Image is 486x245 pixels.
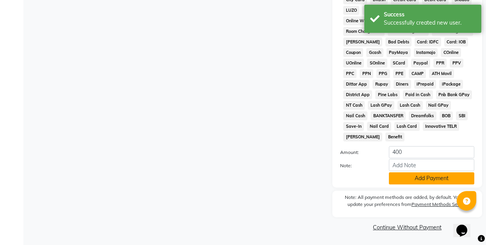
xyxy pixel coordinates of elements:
span: UOnline [343,59,364,68]
span: NT Cash [343,101,365,110]
span: Jazz Cash [362,6,387,15]
span: Nail GPay [426,101,451,110]
span: Pine Labs [375,90,400,99]
input: Amount [389,146,474,158]
span: Lash Cash [397,101,423,110]
span: Paid in Cash [403,90,433,99]
span: SCard [390,59,408,68]
span: PPV [450,59,463,68]
span: PPN [360,69,373,78]
span: Save-In [343,122,364,131]
label: Note: All payment methods are added, by default. You can update your preferences from [340,194,474,211]
span: Innovative TELR [423,122,459,131]
a: Continue Without Payment [334,224,481,232]
span: Card: IOB [444,38,468,46]
span: PPR [433,59,447,68]
span: Benefit [385,132,404,141]
span: BANKTANSFER [371,111,406,120]
span: Room Charge Euro [343,27,385,36]
span: Rupay [372,80,390,89]
iframe: chat widget [453,214,478,237]
span: PayMaya [387,48,411,57]
span: iPackage [439,80,463,89]
span: Online W [343,16,367,25]
span: Dittor App [343,80,369,89]
span: SOnline [367,59,387,68]
span: Lash Card [394,122,420,131]
span: ATH Movil [429,69,454,78]
span: Pnb Bank GPay [436,90,472,99]
span: Nail Cash [343,111,367,120]
span: [PERSON_NAME] [343,38,382,46]
span: CAMP [409,69,426,78]
span: iPrepaid [414,80,436,89]
label: Payment Methods Setting [412,201,467,208]
input: Add Note [389,159,474,171]
div: Successfully created new user. [384,19,475,27]
span: Nail Card [367,122,391,131]
span: District App [343,90,372,99]
span: Dreamfolks [409,111,436,120]
span: Instamojo [414,48,438,57]
span: LUZO [343,6,359,15]
span: PPE [393,69,406,78]
span: COnline [441,48,461,57]
button: Add Payment [389,172,474,184]
span: Coupon [343,48,363,57]
label: Note: [334,162,383,169]
span: PPG [376,69,390,78]
span: Diners [394,80,411,89]
span: [PERSON_NAME] [343,132,382,141]
span: PPC [343,69,357,78]
span: BOB [440,111,453,120]
span: SBI [456,111,468,120]
label: Amount: [334,149,383,156]
span: Gcash [366,48,383,57]
span: Card: IDFC [415,38,441,46]
span: Paypal [411,59,431,68]
span: Lash GPay [368,101,394,110]
div: Success [384,11,475,19]
span: Bad Debts [385,38,412,46]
